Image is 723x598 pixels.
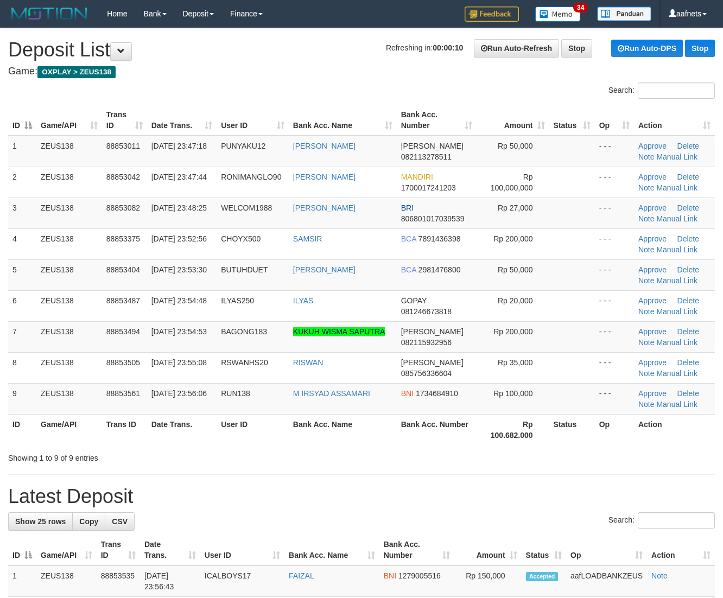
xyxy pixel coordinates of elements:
[634,105,715,136] th: Action: activate to sort column ascending
[477,105,549,136] th: Amount: activate to sort column ascending
[398,571,441,580] span: Copy 1279005516 to clipboard
[221,389,250,398] span: RUN138
[677,296,699,305] a: Delete
[491,173,533,192] span: Rp 100,000,000
[106,203,140,212] span: 88853082
[293,173,356,181] a: [PERSON_NAME]
[289,571,314,580] a: FAIZAL
[221,327,267,336] span: BAGONG183
[293,327,385,336] a: KUKUH WISMA SAPUTRA
[106,142,140,150] span: 88853011
[566,565,647,597] td: aafLOADBANKZEUS
[36,290,102,321] td: ZEUS138
[549,414,595,445] th: Status
[221,142,265,150] span: PUNYAKU12
[454,565,521,597] td: Rp 150,000
[8,512,73,531] a: Show 25 rows
[401,307,452,316] span: Copy 081246673818 to clipboard
[656,245,697,254] a: Manual Link
[677,358,699,367] a: Delete
[656,152,697,161] a: Manual Link
[97,565,140,597] td: 88853535
[217,414,289,445] th: User ID
[221,265,268,274] span: BUTUHDUET
[595,136,634,167] td: - - -
[595,198,634,228] td: - - -
[595,167,634,198] td: - - -
[151,358,207,367] span: [DATE] 23:55:08
[401,214,465,223] span: Copy 806801017039539 to clipboard
[72,512,105,531] a: Copy
[401,296,427,305] span: GOPAY
[8,486,715,507] h1: Latest Deposit
[140,565,200,597] td: [DATE] 23:56:43
[638,358,667,367] a: Approve
[498,265,533,274] span: Rp 50,000
[401,234,416,243] span: BCA
[638,276,655,285] a: Note
[656,338,697,347] a: Manual Link
[498,358,533,367] span: Rp 35,000
[638,512,715,529] input: Search:
[656,369,697,378] a: Manual Link
[401,183,456,192] span: Copy 1700017241203 to clipboard
[608,512,715,529] label: Search:
[36,198,102,228] td: ZEUS138
[221,358,268,367] span: RSWANHS20
[8,198,36,228] td: 3
[8,66,715,77] h4: Game:
[677,234,699,243] a: Delete
[656,276,697,285] a: Manual Link
[651,571,668,580] a: Note
[401,369,452,378] span: Copy 085756336604 to clipboard
[401,327,464,336] span: [PERSON_NAME]
[638,296,667,305] a: Approve
[106,296,140,305] span: 88853487
[677,389,699,398] a: Delete
[15,517,66,526] span: Show 25 rows
[106,265,140,274] span: 88853404
[656,400,697,409] a: Manual Link
[638,307,655,316] a: Note
[638,173,667,181] a: Approve
[293,203,356,212] a: [PERSON_NAME]
[151,327,207,336] span: [DATE] 23:54:53
[465,7,519,22] img: Feedback.jpg
[36,105,102,136] th: Game/API: activate to sort column ascending
[416,389,458,398] span: Copy 1734684910 to clipboard
[102,105,147,136] th: Trans ID: activate to sort column ascending
[638,214,655,223] a: Note
[36,352,102,383] td: ZEUS138
[102,414,147,445] th: Trans ID
[647,535,715,565] th: Action: activate to sort column ascending
[151,203,207,212] span: [DATE] 23:48:25
[677,142,699,150] a: Delete
[595,383,634,414] td: - - -
[498,142,533,150] span: Rp 50,000
[418,265,461,274] span: Copy 2981476800 to clipboard
[8,136,36,167] td: 1
[493,389,532,398] span: Rp 100,000
[8,5,91,22] img: MOTION_logo.png
[656,183,697,192] a: Manual Link
[384,571,396,580] span: BNI
[36,565,97,597] td: ZEUS138
[284,535,379,565] th: Bank Acc. Name: activate to sort column ascending
[293,265,356,274] a: [PERSON_NAME]
[8,535,36,565] th: ID: activate to sort column descending
[8,259,36,290] td: 5
[8,448,293,463] div: Showing 1 to 9 of 9 entries
[106,389,140,398] span: 88853561
[638,327,667,336] a: Approve
[656,214,697,223] a: Manual Link
[474,39,559,58] a: Run Auto-Refresh
[638,142,667,150] a: Approve
[433,43,463,52] strong: 00:00:10
[8,167,36,198] td: 2
[477,414,549,445] th: Rp 100.682.000
[597,7,651,21] img: panduan.png
[106,358,140,367] span: 88853505
[397,414,477,445] th: Bank Acc. Number
[200,565,284,597] td: ICALBOYS17
[526,572,559,581] span: Accepted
